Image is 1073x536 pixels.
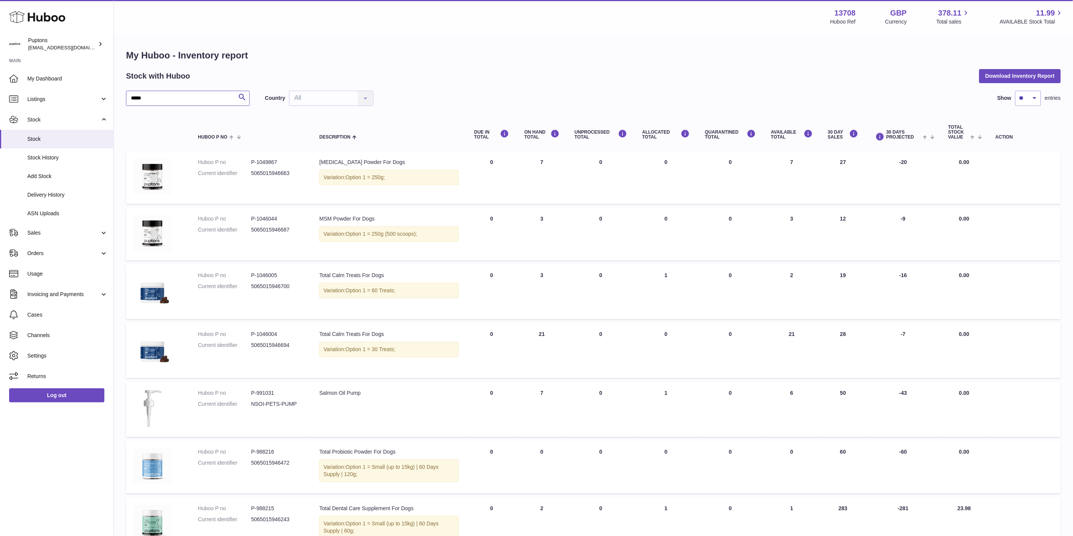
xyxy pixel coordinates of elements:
td: 21 [763,323,820,378]
span: 378.11 [938,8,961,18]
dd: P-1049867 [251,159,304,166]
td: 0 [466,323,517,378]
img: product image [134,389,172,427]
dt: Current identifier [198,516,251,523]
span: Total stock value [948,125,968,140]
span: Huboo P no [198,135,227,140]
dd: NSOI-PETS-PUMP [251,400,304,408]
td: -9 [866,208,941,260]
td: 3 [517,264,567,319]
span: My Dashboard [27,75,108,82]
span: Stock History [27,154,108,161]
span: Option 1 = 250g (500 scoops); [346,231,418,237]
img: hello@puptons.com [9,38,20,50]
span: Invoicing and Payments [27,291,100,298]
dt: Huboo P no [198,389,251,397]
td: -43 [866,382,941,437]
strong: GBP [890,8,907,18]
td: 0 [567,382,635,437]
dt: Huboo P no [198,215,251,222]
div: Currency [886,18,907,25]
td: 0 [466,441,517,493]
dd: P-988216 [251,448,304,456]
img: product image [134,215,172,251]
td: 0 [466,208,517,260]
div: ON HAND Total [525,129,559,140]
td: 0 [567,208,635,260]
td: 0 [635,208,697,260]
div: MSM Powder For Dogs [319,215,459,222]
dt: Huboo P no [198,448,251,456]
span: 0.00 [959,331,969,337]
span: Option 1 = 60 Treats; [346,287,395,293]
span: 23.98 [958,505,971,511]
span: Cases [27,311,108,318]
div: Puptons [28,37,96,51]
span: 0 [729,331,732,337]
td: 60 [820,441,866,493]
span: Stock [27,136,108,143]
span: 0.00 [959,216,969,222]
div: Variation: [319,459,459,482]
div: Variation: [319,226,459,242]
div: Total Dental Care Supplement For Dogs [319,505,459,512]
span: Option 1 = Small (up to 15kg) | 60 Days Supply | 60g; [323,520,438,534]
dt: Current identifier [198,283,251,290]
span: entries [1045,95,1061,102]
dt: Current identifier [198,170,251,177]
td: 50 [820,382,866,437]
strong: 13708 [835,8,856,18]
td: -20 [866,151,941,204]
td: 0 [635,441,697,493]
td: 2 [763,264,820,319]
td: -16 [866,264,941,319]
td: 12 [820,208,866,260]
div: Variation: [319,170,459,185]
span: 0 [729,390,732,396]
td: 21 [517,323,567,378]
h1: My Huboo - Inventory report [126,49,1061,61]
div: Total Calm Treats For Dogs [319,331,459,338]
div: Total Probiotic Powder For Dogs [319,448,459,456]
div: DUE IN TOTAL [474,129,509,140]
td: 0 [466,151,517,204]
img: product image [134,448,172,484]
span: 0 [729,272,732,278]
td: 0 [517,441,567,493]
td: 19 [820,264,866,319]
span: Total sales [936,18,970,25]
td: -7 [866,323,941,378]
dt: Current identifier [198,226,251,233]
span: Sales [27,229,100,236]
td: 1 [635,382,697,437]
div: Action [996,135,1053,140]
dt: Current identifier [198,459,251,467]
td: 0 [466,382,517,437]
span: 0.00 [959,390,969,396]
dd: 5065015946687 [251,226,304,233]
span: Channels [27,332,108,339]
td: 0 [763,441,820,493]
td: 6 [763,382,820,437]
dd: 5065015946243 [251,516,304,523]
span: Add Stock [27,173,108,180]
span: Delivery History [27,191,108,199]
dt: Current identifier [198,342,251,349]
dt: Huboo P no [198,159,251,166]
dd: P-988215 [251,505,304,512]
td: 0 [567,323,635,378]
span: 0 [729,159,732,165]
span: 30 DAYS PROJECTED [886,130,921,140]
span: Returns [27,373,108,380]
span: Orders [27,250,100,257]
td: 7 [517,382,567,437]
dd: P-1046004 [251,331,304,338]
dt: Huboo P no [198,331,251,338]
span: 11.99 [1036,8,1055,18]
dd: P-1046044 [251,215,304,222]
td: 0 [466,264,517,319]
a: 378.11 Total sales [936,8,970,25]
td: 27 [820,151,866,204]
span: Option 1 = 30 Treats; [346,346,395,352]
div: Variation: [319,283,459,298]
